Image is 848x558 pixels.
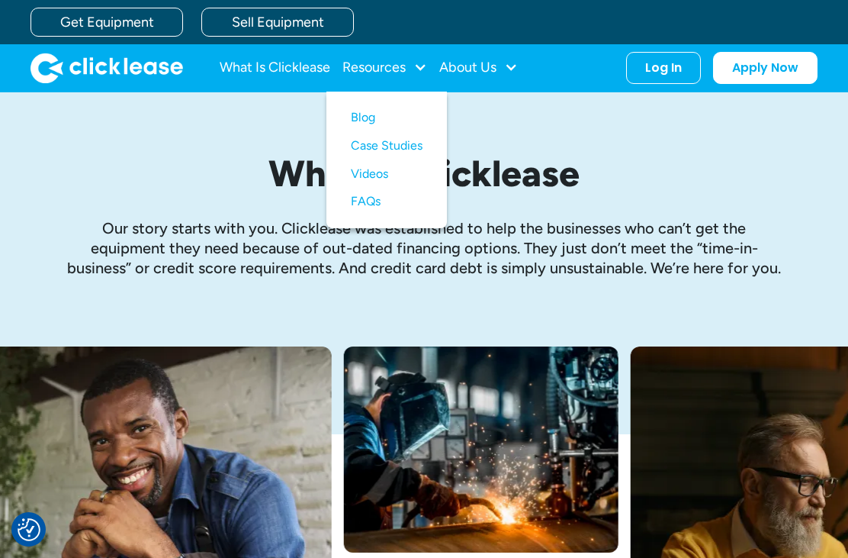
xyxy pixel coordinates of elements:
[351,188,422,216] a: FAQs
[326,92,447,228] nav: Resources
[342,53,427,83] div: Resources
[351,132,422,160] a: Case Studies
[66,218,782,278] p: Our story starts with you. Clicklease was established to help the businesses who can’t get the eq...
[31,53,183,83] a: home
[31,53,183,83] img: Clicklease logo
[18,518,40,541] button: Consent Preferences
[645,60,682,76] div: Log In
[713,52,817,84] a: Apply Now
[344,347,618,553] img: A welder in a large mask working on a large pipe
[66,153,782,194] h1: What is Clicklease
[220,53,330,83] a: What Is Clicklease
[351,104,422,132] a: Blog
[31,8,183,37] a: Get Equipment
[439,53,518,83] div: About Us
[351,160,422,189] a: Videos
[18,518,40,541] img: Revisit consent button
[201,8,354,37] a: Sell Equipment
